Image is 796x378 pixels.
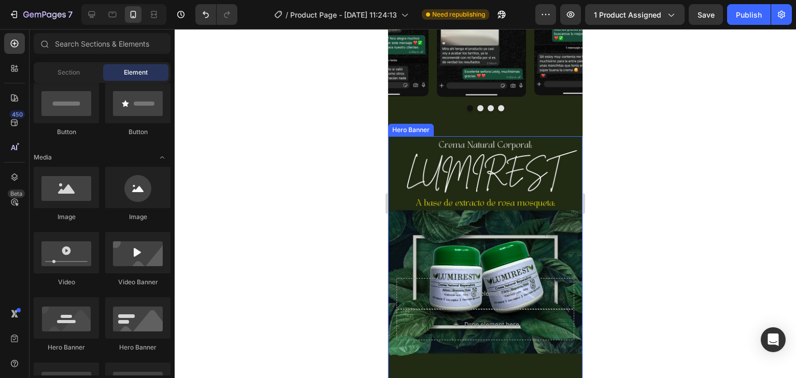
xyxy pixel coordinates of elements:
div: Hero Banner [34,343,99,352]
button: 7 [4,4,77,25]
button: Publish [727,4,771,25]
div: Image [34,212,99,222]
span: Element [124,68,148,77]
span: Need republishing [432,10,485,19]
button: Save [689,4,723,25]
span: Section [58,68,80,77]
div: 450 [10,110,25,119]
div: Image [105,212,170,222]
div: Open Intercom Messenger [761,327,786,352]
div: Hero Banner [105,343,170,352]
span: Media [34,153,52,162]
span: 1 product assigned [594,9,661,20]
span: Toggle open [154,149,170,166]
p: 7 [68,8,73,21]
iframe: Design area [388,29,582,378]
span: Product Page - [DATE] 11:24:13 [290,9,397,20]
div: Video [34,278,99,287]
div: Beta [8,190,25,198]
div: Button [105,127,170,137]
div: Undo/Redo [195,4,237,25]
input: Search Sections & Elements [34,33,170,54]
span: Save [698,10,715,19]
button: 1 product assigned [585,4,685,25]
div: Publish [736,9,762,20]
span: / [286,9,288,20]
div: Video Banner [105,278,170,287]
div: Button [34,127,99,137]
